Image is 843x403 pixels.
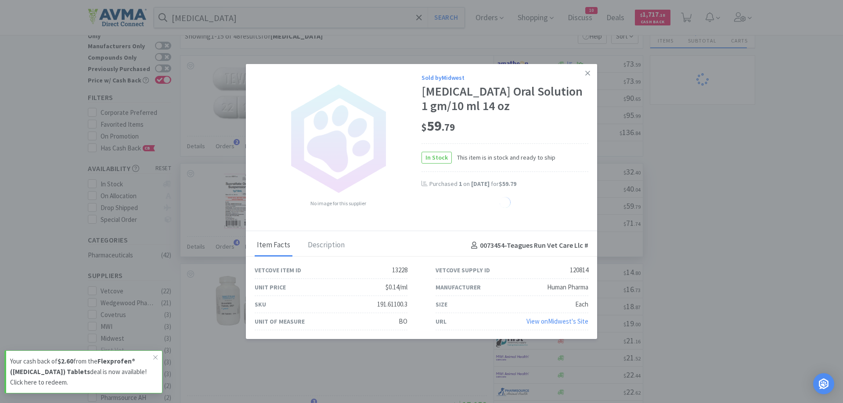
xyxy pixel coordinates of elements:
[421,117,455,135] span: 59
[392,265,407,275] div: 13228
[281,82,395,196] img: no_image.png
[436,265,490,275] div: Vetcove Supply ID
[547,282,588,292] div: Human Pharma
[255,300,266,309] div: SKU
[471,180,490,188] span: [DATE]
[436,300,447,309] div: Size
[255,282,286,292] div: Unit Price
[255,317,305,326] div: Unit of Measure
[421,121,427,133] span: $
[421,73,588,82] div: Sold by Midwest
[459,180,462,188] span: 1
[58,357,73,365] strong: $2.60
[570,265,588,275] div: 120814
[526,317,588,325] a: View onMidwest's Site
[310,199,366,207] span: No image for this supplier
[255,265,301,275] div: Vetcove Item ID
[422,152,451,163] span: In Stock
[421,84,588,114] div: [MEDICAL_DATA] Oral Solution 1 gm/10 ml 14 oz
[499,180,516,188] span: $59.79
[306,235,347,257] div: Description
[436,317,447,326] div: URL
[10,356,153,388] p: Your cash back of from the deal is now available! Click here to redeem.
[575,299,588,310] div: Each
[399,316,407,327] div: BO
[429,180,588,189] div: Purchased on for
[452,153,555,162] span: This item is in stock and ready to ship
[442,121,455,133] span: . 79
[255,235,292,257] div: Item Facts
[385,282,407,292] div: $0.14/ml
[377,299,407,310] div: 191.61100.3
[468,240,588,251] h4: 0073454 - Teagues Run Vet Care Llc #
[813,373,834,394] div: Open Intercom Messenger
[436,282,481,292] div: Manufacturer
